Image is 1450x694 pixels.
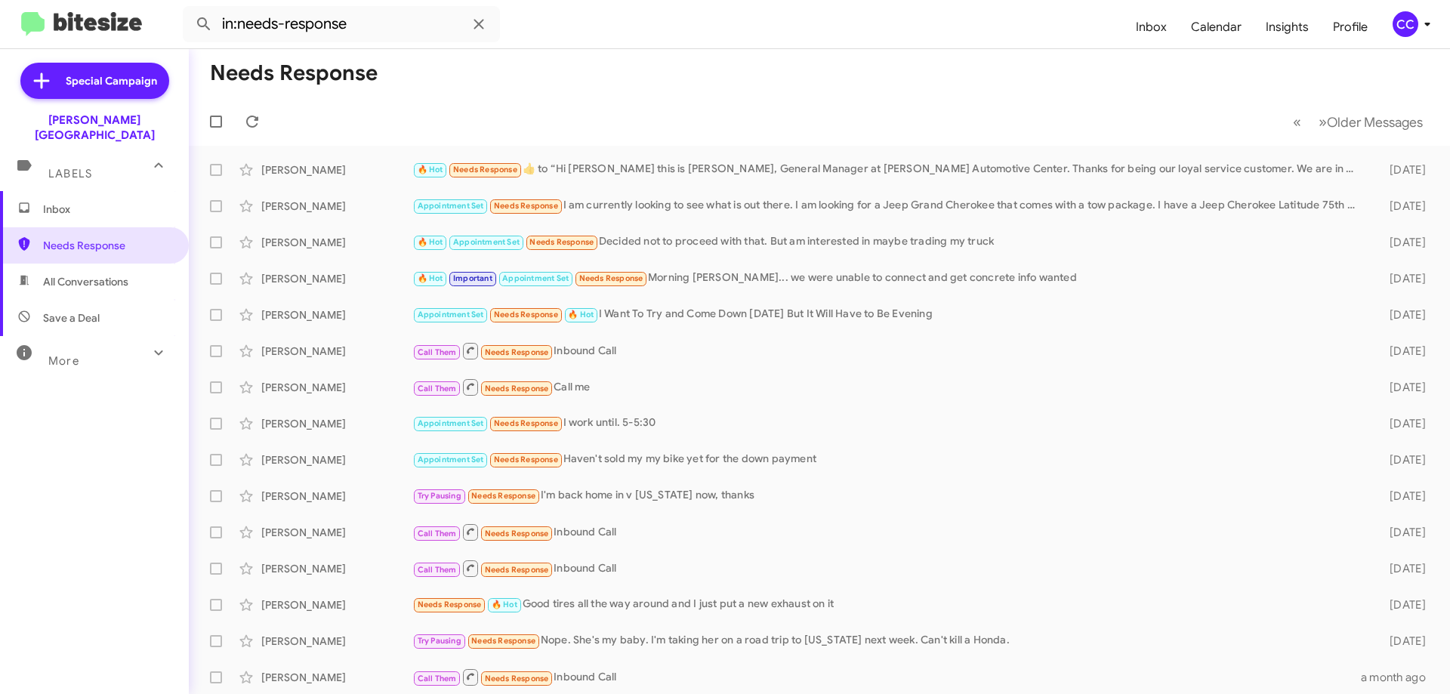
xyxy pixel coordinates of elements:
[418,674,457,683] span: Call Them
[261,307,412,322] div: [PERSON_NAME]
[261,634,412,649] div: [PERSON_NAME]
[261,597,412,612] div: [PERSON_NAME]
[261,199,412,214] div: [PERSON_NAME]
[453,165,517,174] span: Needs Response
[418,384,457,393] span: Call Them
[261,416,412,431] div: [PERSON_NAME]
[1365,561,1438,576] div: [DATE]
[418,273,443,283] span: 🔥 Hot
[485,674,549,683] span: Needs Response
[1361,670,1438,685] div: a month ago
[529,237,594,247] span: Needs Response
[418,455,484,464] span: Appointment Set
[485,347,549,357] span: Needs Response
[1365,271,1438,286] div: [DATE]
[1365,344,1438,359] div: [DATE]
[412,161,1365,178] div: ​👍​ to “ Hi [PERSON_NAME] this is [PERSON_NAME], General Manager at [PERSON_NAME] Automotive Cent...
[412,197,1365,214] div: I am currently looking to see what is out there. I am looking for a Jeep Grand Cherokee that come...
[494,310,558,319] span: Needs Response
[579,273,643,283] span: Needs Response
[568,310,594,319] span: 🔥 Hot
[66,73,157,88] span: Special Campaign
[418,237,443,247] span: 🔥 Hot
[418,165,443,174] span: 🔥 Hot
[418,491,461,501] span: Try Pausing
[1365,416,1438,431] div: [DATE]
[1380,11,1433,37] button: CC
[418,636,461,646] span: Try Pausing
[494,418,558,428] span: Needs Response
[418,310,484,319] span: Appointment Set
[1365,597,1438,612] div: [DATE]
[494,455,558,464] span: Needs Response
[43,238,171,253] span: Needs Response
[418,565,457,575] span: Call Them
[261,489,412,504] div: [PERSON_NAME]
[412,415,1365,432] div: I work until. 5-5:30
[471,636,535,646] span: Needs Response
[261,561,412,576] div: [PERSON_NAME]
[502,273,569,283] span: Appointment Set
[1365,199,1438,214] div: [DATE]
[1365,525,1438,540] div: [DATE]
[471,491,535,501] span: Needs Response
[1293,113,1301,131] span: «
[412,596,1365,613] div: Good tires all the way around and I just put a new exhaust on it
[261,452,412,467] div: [PERSON_NAME]
[1284,106,1310,137] button: Previous
[261,380,412,395] div: [PERSON_NAME]
[1124,5,1179,49] a: Inbox
[485,529,549,538] span: Needs Response
[261,525,412,540] div: [PERSON_NAME]
[412,668,1361,686] div: Inbound Call
[412,632,1365,649] div: Nope. She's my baby. I'm taking her on a road trip to [US_STATE] next week. Can't kill a Honda.
[1319,113,1327,131] span: »
[210,61,378,85] h1: Needs Response
[1393,11,1418,37] div: CC
[183,6,500,42] input: Search
[453,273,492,283] span: Important
[412,233,1365,251] div: Decided not to proceed with that. But am interested in maybe trading my truck
[43,202,171,217] span: Inbox
[418,201,484,211] span: Appointment Set
[418,347,457,357] span: Call Them
[48,167,92,180] span: Labels
[1254,5,1321,49] a: Insights
[1285,106,1432,137] nav: Page navigation example
[453,237,520,247] span: Appointment Set
[261,271,412,286] div: [PERSON_NAME]
[1365,307,1438,322] div: [DATE]
[1365,489,1438,504] div: [DATE]
[1365,380,1438,395] div: [DATE]
[418,529,457,538] span: Call Them
[1365,235,1438,250] div: [DATE]
[48,354,79,368] span: More
[412,559,1365,578] div: Inbound Call
[1327,114,1423,131] span: Older Messages
[412,306,1365,323] div: I Want To Try and Come Down [DATE] But It Will Have to Be Evening
[20,63,169,99] a: Special Campaign
[418,418,484,428] span: Appointment Set
[412,341,1365,360] div: Inbound Call
[1321,5,1380,49] a: Profile
[261,344,412,359] div: [PERSON_NAME]
[261,235,412,250] div: [PERSON_NAME]
[412,270,1365,287] div: Morning [PERSON_NAME]... we were unable to connect and get concrete info wanted
[1310,106,1432,137] button: Next
[261,162,412,177] div: [PERSON_NAME]
[1365,452,1438,467] div: [DATE]
[485,565,549,575] span: Needs Response
[492,600,517,609] span: 🔥 Hot
[412,523,1365,541] div: Inbound Call
[1179,5,1254,49] a: Calendar
[43,274,128,289] span: All Conversations
[412,451,1365,468] div: Haven't sold my my bike yet for the down payment
[485,384,549,393] span: Needs Response
[412,487,1365,504] div: I'm back home in v [US_STATE] now, thanks
[412,378,1365,396] div: Call me
[1365,634,1438,649] div: [DATE]
[43,310,100,325] span: Save a Deal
